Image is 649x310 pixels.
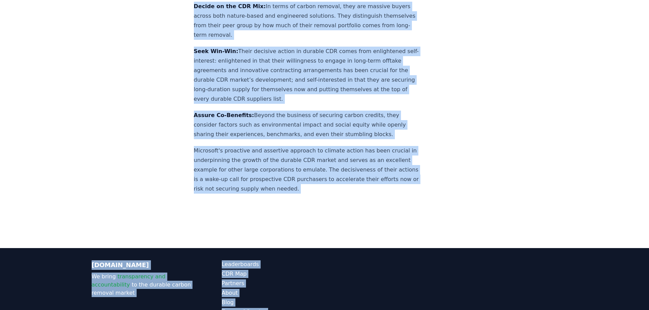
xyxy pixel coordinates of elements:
p: [DOMAIN_NAME] [92,260,195,270]
p: In terms of carbon removal, they are massive buyers across both nature-based and engineered solut... [194,2,419,40]
a: CDR Map [222,270,325,278]
p: Their decisive action in durable CDR comes from enlightened self-interest: enlightened in that th... [194,47,419,104]
a: About [222,289,325,297]
span: transparency and accountability [92,273,166,288]
strong: Seek Win-Win: [194,48,238,54]
strong: Decide on the CDR Mix: [194,3,266,10]
p: Microsoft's proactive and assertive approach to climate action has been crucial in underpinning t... [194,146,419,194]
strong: Assure Co-Benefits: [194,112,254,118]
a: Blog [222,298,325,307]
p: Beyond the business of securing carbon credits, they consider factors such as environmental impac... [194,111,419,139]
a: Partners [222,279,325,288]
p: We bring to the durable carbon removal market [92,273,195,297]
a: Leaderboards [222,260,325,268]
